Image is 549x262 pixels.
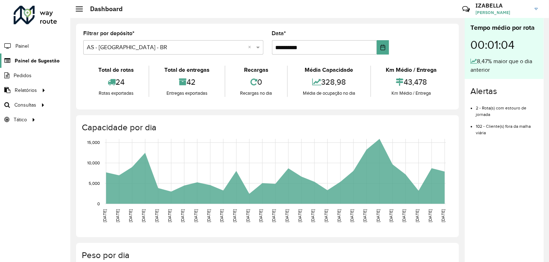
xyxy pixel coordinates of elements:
[151,74,222,90] div: 42
[272,209,276,222] text: [DATE]
[193,209,198,222] text: [DATE]
[377,40,389,55] button: Choose Date
[87,160,100,165] text: 10,000
[373,74,450,90] div: 43,478
[475,9,529,16] span: [PERSON_NAME]
[475,2,529,9] h3: IZABELLA
[290,74,368,90] div: 328,98
[373,90,450,97] div: Km Médio / Entrega
[87,140,100,145] text: 15,000
[470,33,538,57] div: 00:01:04
[272,29,286,38] label: Data
[470,23,538,33] div: Tempo médio por rota
[82,122,452,133] h4: Capacidade por dia
[428,209,432,222] text: [DATE]
[402,209,406,222] text: [DATE]
[297,209,302,222] text: [DATE]
[290,90,368,97] div: Média de ocupação no dia
[290,66,368,74] div: Média Capacidade
[324,209,328,222] text: [DATE]
[233,209,237,222] text: [DATE]
[83,29,135,38] label: Filtrar por depósito
[85,66,147,74] div: Total de rotas
[248,43,254,52] span: Clear all
[415,209,419,222] text: [DATE]
[141,209,146,222] text: [DATE]
[389,209,393,222] text: [DATE]
[219,209,224,222] text: [DATE]
[470,86,538,97] h4: Alertas
[227,74,285,90] div: 0
[376,209,380,222] text: [DATE]
[180,209,185,222] text: [DATE]
[151,66,222,74] div: Total de entregas
[83,5,123,13] h2: Dashboard
[85,74,147,90] div: 24
[227,90,285,97] div: Recargas no dia
[115,209,120,222] text: [DATE]
[128,209,133,222] text: [DATE]
[458,1,474,17] a: Contato Rápido
[154,209,159,222] text: [DATE]
[310,209,315,222] text: [DATE]
[15,86,37,94] span: Relatórios
[337,209,341,222] text: [DATE]
[476,99,538,118] li: 2 - Rota(s) com estouro de jornada
[470,57,538,74] div: 8,47% maior que o dia anterior
[15,42,29,50] span: Painel
[151,90,222,97] div: Entregas exportadas
[14,101,36,109] span: Consultas
[89,181,100,186] text: 5,000
[285,209,289,222] text: [DATE]
[85,90,147,97] div: Rotas exportadas
[206,209,211,222] text: [DATE]
[441,209,445,222] text: [DATE]
[167,209,172,222] text: [DATE]
[97,201,100,206] text: 0
[227,66,285,74] div: Recargas
[102,209,107,222] text: [DATE]
[15,57,60,65] span: Painel de Sugestão
[82,250,452,261] h4: Peso por dia
[363,209,367,222] text: [DATE]
[258,209,263,222] text: [DATE]
[476,118,538,136] li: 102 - Cliente(s) fora da malha viária
[245,209,250,222] text: [DATE]
[14,116,27,123] span: Tático
[349,209,354,222] text: [DATE]
[14,72,32,79] span: Pedidos
[373,66,450,74] div: Km Médio / Entrega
